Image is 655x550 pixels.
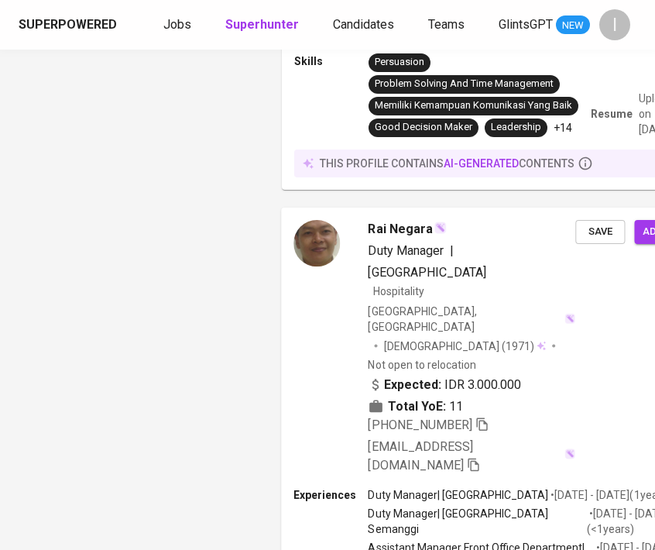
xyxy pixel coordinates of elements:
[384,338,547,353] div: (1971)
[449,397,463,416] span: 11
[293,220,340,266] img: 200703ae7900cd14a82a132601f59f28.jpg
[428,15,468,35] a: Teams
[368,265,485,280] span: [GEOGRAPHIC_DATA]
[333,17,394,32] span: Candidates
[320,156,574,171] p: this profile contains contents
[368,304,575,335] div: [GEOGRAPHIC_DATA], [GEOGRAPHIC_DATA]
[491,120,541,135] div: Leadership
[368,375,521,394] div: IDR 3.000.000
[225,15,302,35] a: Superhunter
[499,17,553,32] span: GlintsGPT
[434,222,447,234] img: magic_wand.svg
[375,98,572,113] div: Memiliki Kemampuan Komunikasi Yang Baik
[368,506,586,537] p: Duty Manager | [GEOGRAPHIC_DATA] Semanggi
[163,17,191,32] span: Jobs
[333,15,397,35] a: Candidates
[368,487,548,503] p: Duty Manager | [GEOGRAPHIC_DATA]
[368,439,472,473] span: [EMAIL_ADDRESS][DOMAIN_NAME]
[583,223,617,241] span: Save
[428,17,465,32] span: Teams
[599,9,630,40] div: I
[294,53,369,69] p: Skills
[375,120,472,135] div: Good Decision Maker
[388,397,446,416] b: Total YoE:
[368,220,432,239] span: Rai Negara
[450,242,454,260] span: |
[368,418,472,432] span: [PHONE_NUMBER]
[384,375,441,394] b: Expected:
[575,220,625,244] button: Save
[591,106,633,122] p: Resume
[554,120,572,136] p: +14
[293,487,368,503] p: Experiences
[373,285,424,297] span: Hospitality
[368,356,475,372] p: Not open to relocation
[384,338,502,353] span: [DEMOGRAPHIC_DATA]
[499,15,590,35] a: GlintsGPT NEW
[564,449,575,459] img: magic_wand.svg
[368,243,443,258] span: Duty Manager
[19,16,117,34] div: Superpowered
[225,17,299,32] b: Superhunter
[556,18,590,33] span: NEW
[163,15,194,35] a: Jobs
[375,77,554,91] div: Problem Solving And Time Management
[564,313,575,324] img: magic_wand.svg
[375,55,424,70] div: Persuasion
[444,157,519,170] span: AI-generated
[19,16,120,34] a: Superpowered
